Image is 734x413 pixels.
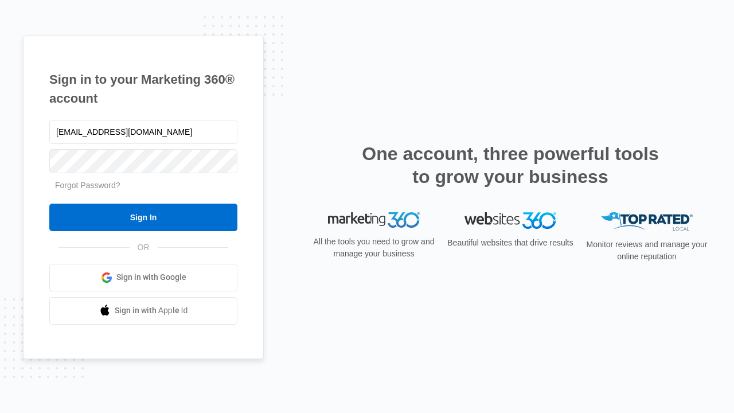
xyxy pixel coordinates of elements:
[49,70,237,108] h1: Sign in to your Marketing 360® account
[49,120,237,144] input: Email
[601,212,693,231] img: Top Rated Local
[446,237,575,249] p: Beautiful websites that drive results
[358,142,662,188] h2: One account, three powerful tools to grow your business
[115,305,188,317] span: Sign in with Apple Id
[130,241,158,254] span: OR
[49,264,237,291] a: Sign in with Google
[583,239,711,263] p: Monitor reviews and manage your online reputation
[49,204,237,231] input: Sign In
[55,181,120,190] a: Forgot Password?
[464,212,556,229] img: Websites 360
[116,271,186,283] span: Sign in with Google
[49,297,237,325] a: Sign in with Apple Id
[328,212,420,228] img: Marketing 360
[310,236,438,260] p: All the tools you need to grow and manage your business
